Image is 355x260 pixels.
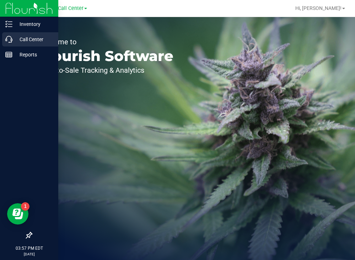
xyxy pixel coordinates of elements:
p: Flourish Software [38,49,173,63]
p: Inventory [12,20,55,28]
p: Reports [12,50,55,59]
span: Hi, [PERSON_NAME]! [295,5,341,11]
p: [DATE] [3,251,55,257]
p: Call Center [12,35,55,44]
p: Seed-to-Sale Tracking & Analytics [38,67,173,74]
iframe: Resource center [7,203,28,225]
iframe: Resource center unread badge [21,202,29,211]
inline-svg: Reports [5,51,12,58]
span: Call Center [58,5,84,11]
inline-svg: Inventory [5,21,12,28]
inline-svg: Call Center [5,36,12,43]
p: Welcome to [38,38,173,45]
p: 03:57 PM EDT [3,245,55,251]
